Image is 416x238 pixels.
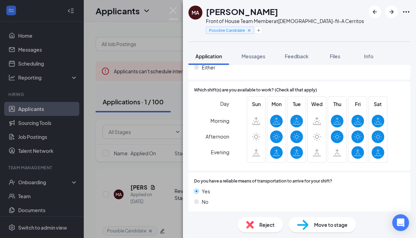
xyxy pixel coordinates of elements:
[202,198,208,206] span: No
[247,28,252,33] svg: Cross
[387,8,396,16] svg: ArrowRight
[330,53,340,59] span: Files
[194,178,332,185] span: Do you have a reliable means of transportation to arrive for your shift?
[242,53,265,59] span: Messages
[210,114,229,127] span: Morning
[314,221,348,229] span: Move to stage
[392,214,409,231] div: Open Intercom Messenger
[259,221,275,229] span: Reject
[402,8,410,16] svg: Ellipses
[371,8,379,16] svg: ArrowLeftNew
[285,53,309,59] span: Feedback
[255,27,262,34] button: Plus
[211,146,229,158] span: Evening
[250,100,262,108] span: Sun
[194,87,317,94] span: Which shift(s) are you available to work? (Check all that apply)
[220,100,229,107] span: Day
[206,130,229,143] span: Afternoon
[372,100,384,108] span: Sat
[351,100,364,108] span: Fri
[311,100,323,108] span: Wed
[270,100,283,108] span: Mon
[290,100,303,108] span: Tue
[192,9,199,16] div: MA
[202,64,215,71] span: Either
[257,28,261,32] svg: Plus
[206,6,278,17] h1: [PERSON_NAME]
[364,53,373,59] span: Info
[206,17,364,24] div: Front of House Team Member at [DEMOGRAPHIC_DATA]-fil-A Cerritos
[202,187,210,195] span: Yes
[209,27,245,33] span: Possible Candidate
[385,6,398,18] button: ArrowRight
[369,6,381,18] button: ArrowLeftNew
[195,53,222,59] span: Application
[331,100,343,108] span: Thu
